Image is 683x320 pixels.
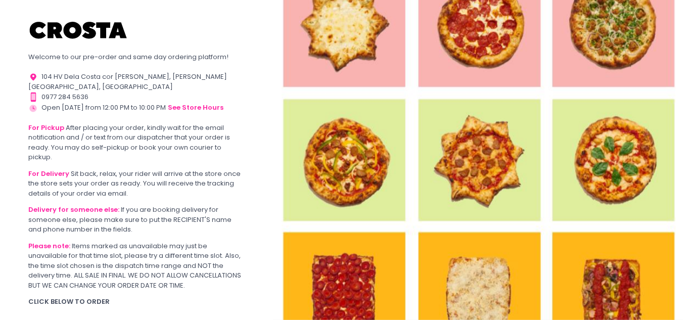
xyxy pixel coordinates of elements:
[28,52,245,62] div: Welcome to our pre-order and same day ordering platform!
[28,241,245,291] div: Items marked as unavailable may just be unavailable for that time slot, please try a different ti...
[28,72,245,92] div: 104 HV Dela Costa cor [PERSON_NAME], [PERSON_NAME][GEOGRAPHIC_DATA], [GEOGRAPHIC_DATA]
[28,102,245,113] div: Open [DATE] from 12:00 PM to 10:00 PM
[28,123,245,162] div: After placing your order, kindly wait for the email notification and / or text from our dispatche...
[28,92,245,102] div: 0977 284 5636
[28,15,129,45] img: Crosta Pizzeria
[28,241,70,251] b: Please note:
[167,102,224,113] button: see store hours
[28,123,64,132] b: For Pickup
[28,169,245,199] div: Sit back, relax, your rider will arrive at the store once the store sets your order as ready. You...
[28,297,245,307] div: CLICK BELOW TO ORDER
[28,205,119,214] b: Delivery for someone else:
[28,169,69,178] b: For Delivery
[28,205,245,235] div: If you are booking delivery for someone else, please make sure to put the RECIPIENT'S name and ph...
